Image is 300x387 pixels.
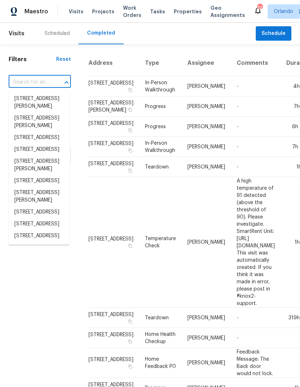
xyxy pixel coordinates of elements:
[127,243,133,249] button: Copy Address
[24,8,48,15] span: Maestro
[182,50,231,76] th: Assignee
[182,117,231,137] td: [PERSON_NAME]
[139,76,182,96] td: In-Person Walkthrough
[88,348,139,378] td: [STREET_ADDRESS]
[127,127,133,134] button: Copy Address
[127,107,133,113] button: Copy Address
[127,87,133,93] button: Copy Address
[231,76,281,96] td: -
[9,206,70,218] li: [STREET_ADDRESS]
[231,137,281,157] td: -
[45,30,70,37] div: Scheduled
[127,318,133,325] button: Copy Address
[139,50,182,76] th: Type
[139,308,182,328] td: Teardown
[88,328,139,348] td: [STREET_ADDRESS]
[9,112,70,132] li: [STREET_ADDRESS][PERSON_NAME]
[231,96,281,117] td: -
[88,117,139,137] td: [STREET_ADDRESS]
[182,348,231,378] td: [PERSON_NAME]
[9,156,70,175] li: [STREET_ADDRESS][PERSON_NAME]
[9,77,51,88] input: Search for an address...
[9,187,70,206] li: [STREET_ADDRESS][PERSON_NAME]
[139,117,182,137] td: Progress
[92,8,114,15] span: Projects
[231,308,281,328] td: -
[88,308,139,328] td: [STREET_ADDRESS]
[9,218,70,230] li: [STREET_ADDRESS]
[88,96,139,117] td: [STREET_ADDRESS][PERSON_NAME]
[127,167,133,174] button: Copy Address
[88,50,139,76] th: Address
[139,177,182,308] td: Temperature Check
[9,93,70,112] li: [STREET_ADDRESS][PERSON_NAME]
[231,157,281,177] td: -
[123,4,141,19] span: Work Orders
[231,348,281,378] td: Feedback Message: The Back door would not lock.
[139,348,182,378] td: Home Feedback P0
[9,230,70,242] li: [STREET_ADDRESS]
[127,363,133,370] button: Copy Address
[88,76,139,96] td: [STREET_ADDRESS]
[69,8,83,15] span: Visits
[262,29,286,38] span: Schedule
[210,4,245,19] span: Geo Assignments
[139,96,182,117] td: Progress
[139,157,182,177] td: Teardown
[9,56,56,63] h1: Filters
[182,308,231,328] td: [PERSON_NAME]
[88,137,139,157] td: [STREET_ADDRESS]
[127,338,133,345] button: Copy Address
[87,30,115,37] div: Completed
[257,4,262,12] div: 32
[139,328,182,348] td: Home Health Checkup
[182,157,231,177] td: [PERSON_NAME]
[182,96,231,117] td: [PERSON_NAME]
[9,132,70,144] li: [STREET_ADDRESS]
[88,157,139,177] td: [STREET_ADDRESS]
[231,50,281,76] th: Comments
[182,328,231,348] td: [PERSON_NAME]
[139,137,182,157] td: In-Person Walkthrough
[56,56,71,63] div: Reset
[127,147,133,154] button: Copy Address
[182,177,231,308] td: [PERSON_NAME]
[62,77,72,87] button: Close
[274,8,293,15] span: Orlando
[150,9,165,14] span: Tasks
[231,328,281,348] td: -
[88,177,139,308] td: [STREET_ADDRESS]
[182,76,231,96] td: [PERSON_NAME]
[9,26,24,41] span: Visits
[182,137,231,157] td: [PERSON_NAME]
[174,8,202,15] span: Properties
[9,144,70,156] li: [STREET_ADDRESS]
[9,175,70,187] li: [STREET_ADDRESS]
[231,177,281,308] td: A high temperature of 91 detected (above the threshold of 90). Please investigate. SmartRent Unit...
[256,26,291,41] button: Schedule
[9,242,70,261] li: [STREET_ADDRESS][PERSON_NAME]
[231,117,281,137] td: -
